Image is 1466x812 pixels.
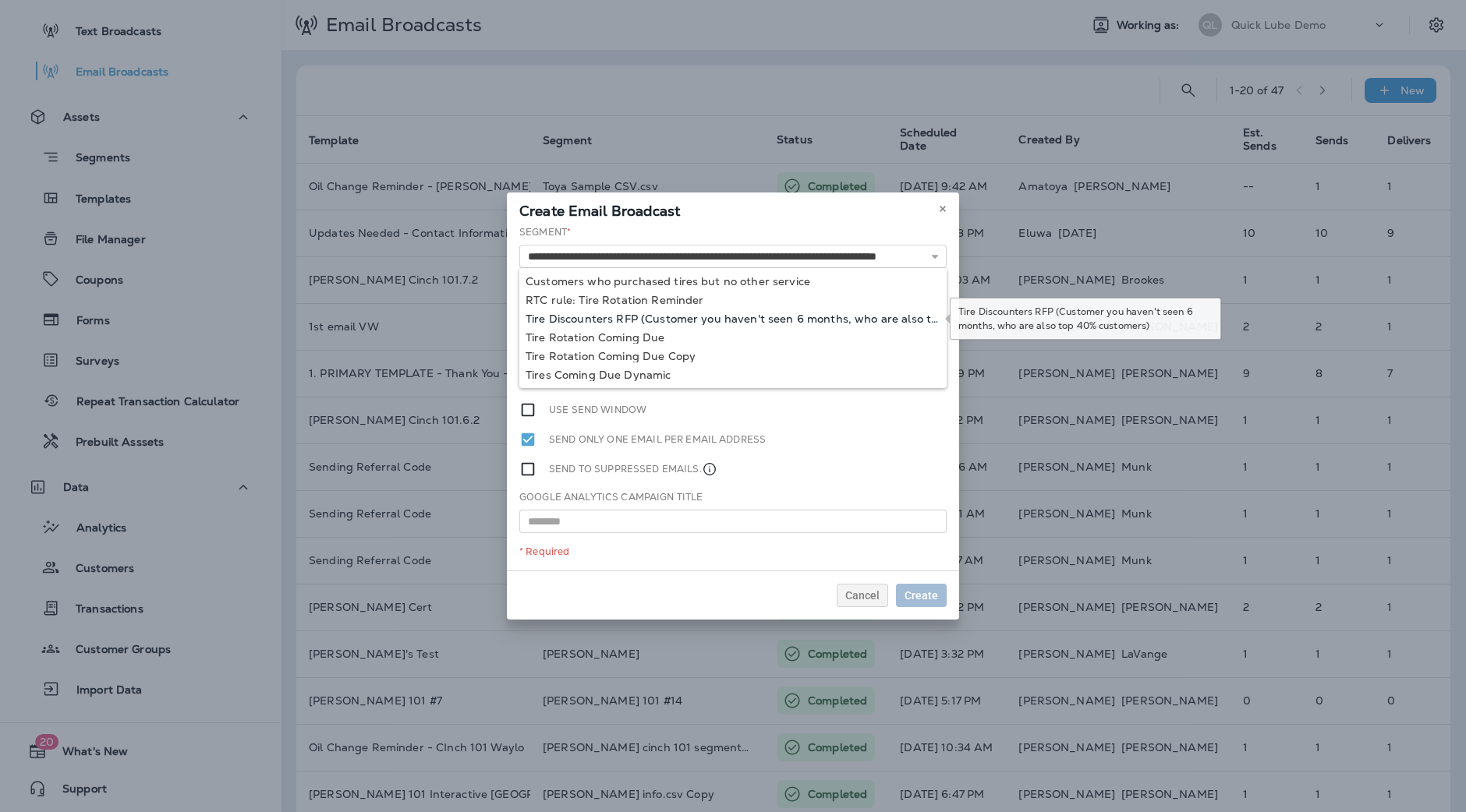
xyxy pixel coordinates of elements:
[526,369,940,381] div: Tires Coming Due Dynamic
[507,192,959,225] div: Create Email Broadcast
[845,590,880,601] span: Cancel
[837,584,888,607] button: Cancel
[526,275,940,288] div: Customers who purchased tires but no other service
[549,401,646,418] label: Use send window
[896,584,947,607] button: Create
[549,461,717,478] label: Send to suppressed emails.
[549,431,766,448] label: Send only one email per email address
[526,312,940,325] div: Tire Discounters RFP (Customer you haven't seen 6 months, who are also top 40% customers)
[526,294,940,306] div: RTC rule: Tire Rotation Reminder
[526,331,940,344] div: Tire Rotation Coming Due
[519,226,571,238] label: Segment
[950,298,1221,340] div: Tire Discounters RFP (Customer you haven't seen 6 months, who are also top 40% customers)
[519,491,703,503] label: Google Analytics Campaign Title
[519,545,947,558] div: * Required
[905,590,938,601] span: Create
[526,350,940,362] div: Tire Rotation Coming Due Copy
